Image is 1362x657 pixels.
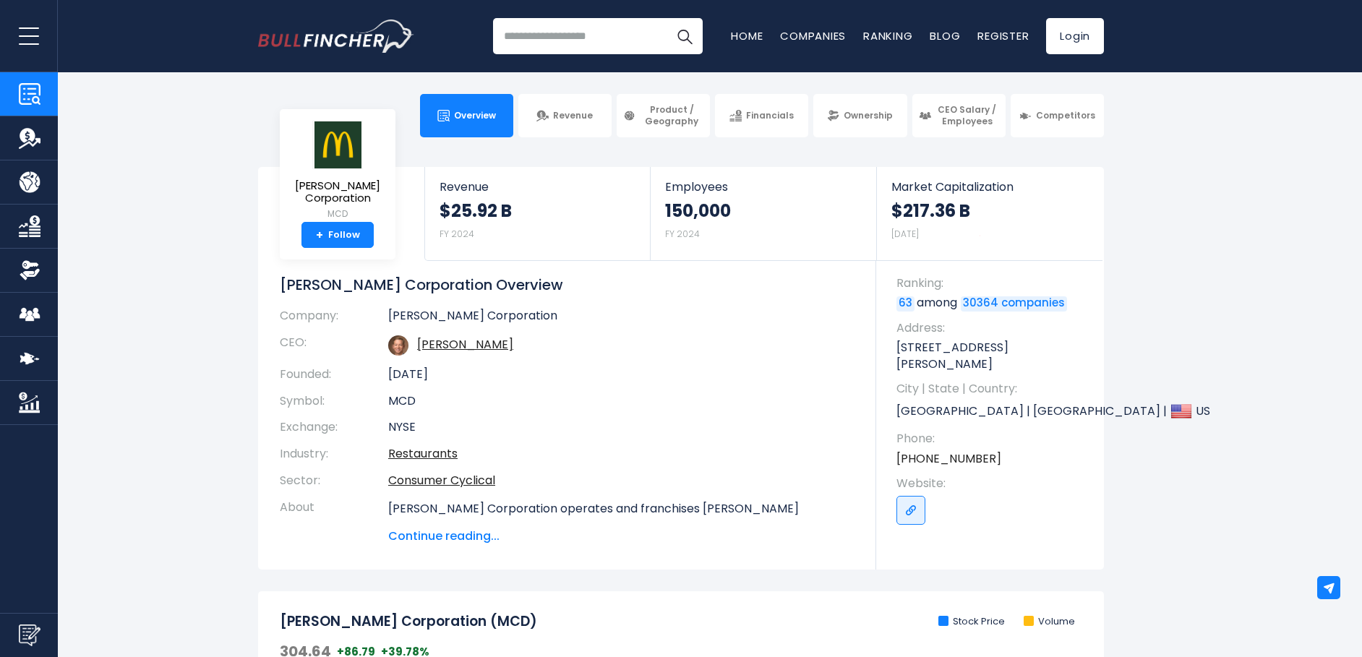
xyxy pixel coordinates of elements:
a: Employees 150,000 FY 2024 [651,167,875,260]
a: CEO Salary / Employees [912,94,1006,137]
span: CEO Salary / Employees [935,104,999,126]
a: Go to homepage [258,20,414,53]
p: [STREET_ADDRESS][PERSON_NAME] [896,340,1089,372]
a: Market Capitalization $217.36 B [DATE] [877,167,1102,260]
span: Website: [896,476,1089,491]
td: [DATE] [388,361,855,388]
span: Ownership [844,110,893,121]
a: Overview [420,94,513,137]
a: Login [1046,18,1104,54]
a: Go to link [896,496,925,525]
strong: + [316,229,323,242]
p: [GEOGRAPHIC_DATA] | [GEOGRAPHIC_DATA] | US [896,400,1089,422]
span: Overview [454,110,496,121]
span: Competitors [1036,110,1095,121]
a: Financials [715,94,808,137]
td: [PERSON_NAME] Corporation [388,309,855,330]
img: Bullfincher logo [258,20,414,53]
button: Search [667,18,703,54]
h2: [PERSON_NAME] Corporation (MCD) [280,613,537,631]
a: 30364 companies [961,296,1067,311]
span: Revenue [440,180,635,194]
img: chris-kempczinski.jpg [388,335,408,356]
span: Ranking: [896,275,1089,291]
strong: $25.92 B [440,199,512,222]
img: Ownership [19,259,40,281]
span: City | State | Country: [896,381,1089,397]
span: Phone: [896,431,1089,447]
span: Product / Geography [640,104,703,126]
th: Company: [280,309,388,330]
th: CEO: [280,330,388,361]
span: Employees [665,180,861,194]
th: Industry: [280,441,388,468]
span: Revenue [553,110,593,121]
a: Revenue $25.92 B FY 2024 [425,167,650,260]
th: Founded: [280,361,388,388]
small: MCD [291,207,384,220]
li: Volume [1024,616,1075,628]
small: [DATE] [891,228,919,240]
strong: $217.36 B [891,199,970,222]
a: +Follow [301,222,374,248]
td: MCD [388,388,855,415]
th: Exchange: [280,414,388,441]
a: Competitors [1011,94,1104,137]
li: Stock Price [938,616,1005,628]
a: Ownership [813,94,907,137]
span: [PERSON_NAME] Corporation [291,180,384,204]
th: Sector: [280,468,388,494]
small: FY 2024 [440,228,474,240]
a: Blog [930,28,960,43]
span: Address: [896,320,1089,336]
a: Restaurants [388,445,458,462]
h1: [PERSON_NAME] Corporation Overview [280,275,855,294]
span: Continue reading... [388,528,855,545]
a: Register [977,28,1029,43]
span: Financials [746,110,794,121]
a: Ranking [863,28,912,43]
a: Product / Geography [617,94,710,137]
th: About [280,494,388,545]
a: ceo [417,336,513,353]
a: Home [731,28,763,43]
p: among [896,295,1089,311]
a: Companies [780,28,846,43]
strong: 150,000 [665,199,731,222]
a: Consumer Cyclical [388,472,495,489]
small: FY 2024 [665,228,700,240]
p: [PERSON_NAME] Corporation operates and franchises [PERSON_NAME] restaurants in [GEOGRAPHIC_DATA] ... [388,500,855,656]
a: [PERSON_NAME] Corporation MCD [291,120,385,222]
a: Revenue [518,94,612,137]
span: Market Capitalization [891,180,1088,194]
img: MCD logo [312,121,363,169]
a: [PHONE_NUMBER] [896,451,1001,467]
th: Symbol: [280,388,388,415]
a: 63 [896,296,915,311]
td: NYSE [388,414,855,441]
